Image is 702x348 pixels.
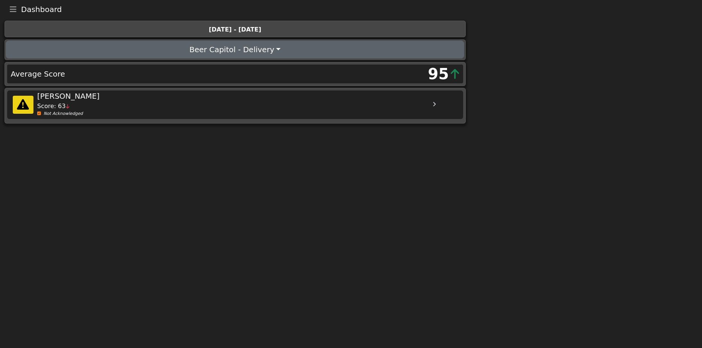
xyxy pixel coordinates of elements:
[9,25,461,34] div: [DATE] - [DATE]
[37,102,444,111] div: Score: 63
[5,4,21,15] button: Toggle navigation
[37,111,444,117] div: Not Acknowledged
[6,41,464,59] button: Beer Capitol - Delivery
[21,6,62,13] span: Dashboard
[428,63,449,85] div: 95
[8,65,236,83] div: Average Score
[37,90,444,102] div: [PERSON_NAME]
